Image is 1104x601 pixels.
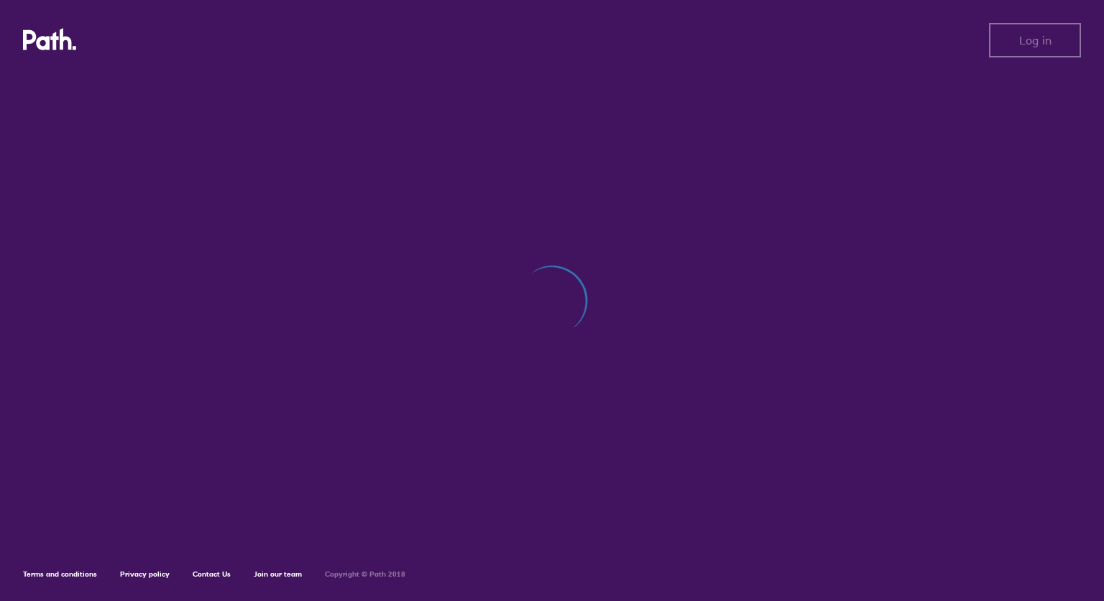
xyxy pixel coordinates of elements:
a: Privacy policy [120,569,170,579]
a: Join our team [254,569,302,579]
button: Log in [989,23,1081,57]
a: Terms and conditions [23,569,97,579]
span: Log in [1019,34,1052,47]
h6: Copyright © Path 2018 [325,570,405,579]
a: Contact Us [193,569,231,579]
